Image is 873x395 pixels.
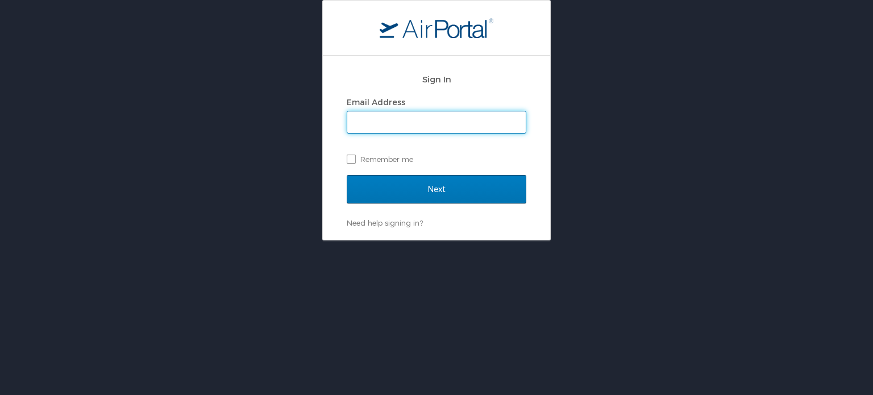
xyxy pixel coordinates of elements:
[380,18,493,38] img: logo
[347,175,526,203] input: Next
[347,73,526,86] h2: Sign In
[347,151,526,168] label: Remember me
[347,218,423,227] a: Need help signing in?
[347,97,405,107] label: Email Address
